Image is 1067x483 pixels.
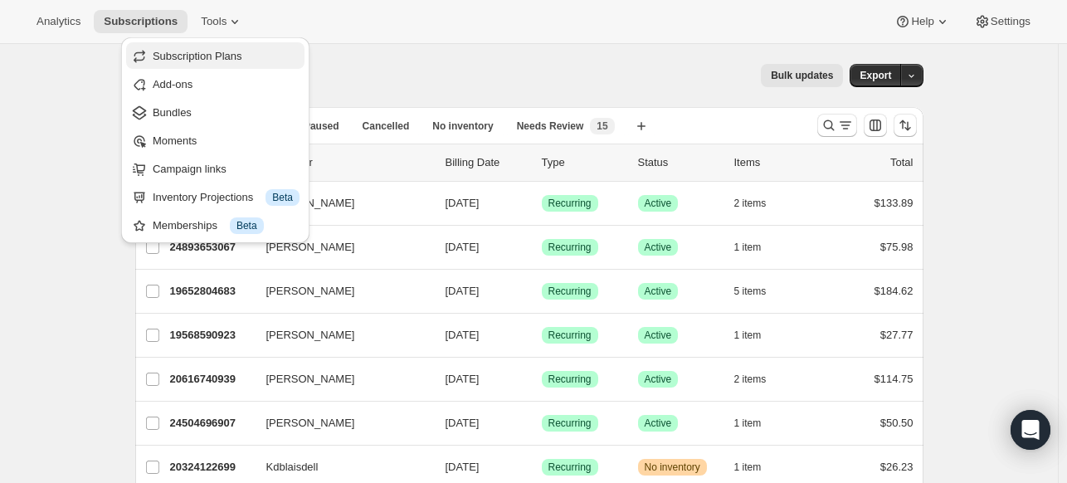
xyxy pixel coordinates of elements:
button: Sort the results [894,114,917,137]
button: Bulk updates [761,64,843,87]
button: Settings [964,10,1040,33]
span: Active [645,241,672,254]
p: Status [638,154,721,171]
span: Cancelled [363,120,410,133]
p: 19652804683 [170,283,253,300]
button: Subscription Plans [126,42,305,69]
span: Recurring [548,197,592,210]
p: 20616740939 [170,371,253,388]
span: Moments [153,134,197,147]
div: 19568590923[PERSON_NAME][DATE]SuccessRecurringSuccessActive1 item$27.77 [170,324,914,347]
span: [DATE] [446,197,480,209]
span: 1 item [734,417,762,430]
button: [PERSON_NAME] [256,410,422,437]
button: Customize table column order and visibility [864,114,887,137]
button: [PERSON_NAME] [256,234,422,261]
span: Analytics [37,15,80,28]
span: Bundles [153,106,192,119]
button: [PERSON_NAME] [256,322,422,349]
span: Paused [304,120,339,133]
span: Active [645,329,672,342]
span: Active [645,373,672,386]
span: [DATE] [446,285,480,297]
span: $114.75 [875,373,914,385]
span: [PERSON_NAME] [266,415,355,432]
span: Needs Review [517,120,584,133]
span: $133.89 [875,197,914,209]
span: [DATE] [446,373,480,385]
span: $50.50 [880,417,914,429]
button: [PERSON_NAME] [256,278,422,305]
span: Tools [201,15,227,28]
div: 19658866763[PERSON_NAME][DATE]SuccessRecurringSuccessActive2 items$133.89 [170,192,914,215]
button: 1 item [734,236,780,259]
span: Help [911,15,933,28]
span: Settings [991,15,1030,28]
div: 20324122699Kdblaisdell[DATE]SuccessRecurringWarningNo inventory1 item$26.23 [170,456,914,479]
button: [PERSON_NAME] [256,366,422,393]
button: [PERSON_NAME] [256,190,422,217]
span: [PERSON_NAME] [266,283,355,300]
span: Add-ons [153,78,192,90]
button: 1 item [734,412,780,435]
div: 19652804683[PERSON_NAME][DATE]SuccessRecurringSuccessActive5 items$184.62 [170,280,914,303]
span: Recurring [548,373,592,386]
span: Beta [236,219,257,232]
span: 15 [597,120,607,133]
p: 19568590923 [170,327,253,344]
button: 5 items [734,280,785,303]
div: Memberships [153,217,300,234]
div: Inventory Projections [153,189,300,206]
span: Beta [272,191,293,204]
button: 2 items [734,368,785,391]
span: Recurring [548,285,592,298]
button: Memberships [126,212,305,238]
span: 2 items [734,197,767,210]
span: [DATE] [446,241,480,253]
span: [PERSON_NAME] [266,371,355,388]
p: Total [890,154,913,171]
span: 5 items [734,285,767,298]
span: No inventory [432,120,493,133]
span: [PERSON_NAME] [266,327,355,344]
span: Recurring [548,461,592,474]
span: Subscription Plans [153,50,242,62]
span: [DATE] [446,461,480,473]
span: Active [645,417,672,430]
span: $27.77 [880,329,914,341]
div: 24893653067[PERSON_NAME][DATE]SuccessRecurringSuccessActive1 item$75.98 [170,236,914,259]
button: Kdblaisdell [256,454,422,481]
p: 24504696907 [170,415,253,432]
button: Search and filter results [817,114,857,137]
button: Bundles [126,99,305,125]
button: 1 item [734,324,780,347]
button: Export [850,64,901,87]
span: Active [645,197,672,210]
div: 20616740939[PERSON_NAME][DATE]SuccessRecurringSuccessActive2 items$114.75 [170,368,914,391]
span: 2 items [734,373,767,386]
span: Recurring [548,417,592,430]
span: Export [860,69,891,82]
button: Campaign links [126,155,305,182]
span: Campaign links [153,163,227,175]
button: Create new view [628,115,655,138]
span: Kdblaisdell [266,459,319,476]
button: 2 items [734,192,785,215]
button: Analytics [27,10,90,33]
span: 1 item [734,329,762,342]
span: Active [645,285,672,298]
button: Moments [126,127,305,154]
div: Open Intercom Messenger [1011,410,1050,450]
button: 1 item [734,456,780,479]
div: IDCustomerBilling DateTypeStatusItemsTotal [170,154,914,171]
span: [DATE] [446,417,480,429]
div: Items [734,154,817,171]
span: $184.62 [875,285,914,297]
div: Type [542,154,625,171]
p: 20324122699 [170,459,253,476]
span: Bulk updates [771,69,833,82]
span: 1 item [734,241,762,254]
span: $75.98 [880,241,914,253]
p: Customer [266,154,432,171]
span: 1 item [734,461,762,474]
